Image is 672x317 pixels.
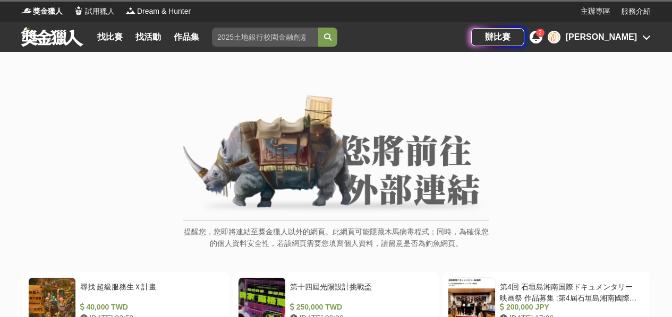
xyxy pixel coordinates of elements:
div: 尋找 超級服務生Ｘ計畫 [80,281,220,302]
a: 服務介紹 [621,6,651,17]
div: 250,000 TWD [290,302,430,313]
div: 第十四屆光陽設計挑戰盃 [290,281,430,302]
div: 陳 [548,31,560,43]
img: Logo [125,5,136,16]
a: LogoDream & Hunter [125,6,191,17]
a: Logo試用獵人 [73,6,115,17]
a: 主辦專區 [581,6,610,17]
span: 2 [539,30,542,36]
span: 獎金獵人 [33,6,63,17]
a: 作品集 [169,30,203,45]
input: 2025土地銀行校園金融創意挑戰賽：從你出發 開啟智慧金融新頁 [212,28,318,47]
a: 找比賽 [93,30,127,45]
div: 40,000 TWD [80,302,220,313]
span: 試用獵人 [85,6,115,17]
img: Logo [21,5,32,16]
p: 提醒您，您即將連結至獎金獵人以外的網頁。此網頁可能隱藏木馬病毒程式；同時，為確保您的個人資料安全性，若該網頁需要您填寫個人資料，請留意是否為釣魚網頁。 [183,226,489,260]
div: 200,000 JPY [500,302,640,313]
a: 找活動 [131,30,165,45]
img: External Link Banner [183,95,489,215]
img: Logo [73,5,84,16]
div: [PERSON_NAME] [566,31,637,43]
a: Logo獎金獵人 [21,6,63,17]
div: 第4回 石垣島湘南国際ドキュメンタリー映画祭 作品募集 :第4屆石垣島湘南國際紀錄片電影節作品徵集 [500,281,640,302]
span: Dream & Hunter [137,6,191,17]
a: 辦比賽 [471,28,524,46]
